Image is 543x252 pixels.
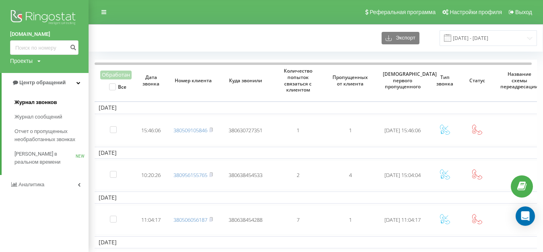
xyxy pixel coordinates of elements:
[349,127,352,134] span: 1
[14,113,62,121] span: Журнал сообщений
[14,95,89,110] a: Журнал звонков
[135,116,167,145] td: 15:46:06
[392,35,415,41] span: Экспорт
[19,181,44,187] span: Аналитика
[14,147,89,169] a: [PERSON_NAME] в реальном времениNEW
[173,171,207,179] a: 380956155765
[10,30,78,38] a: [DOMAIN_NAME]
[173,77,213,84] span: Номер клиента
[384,216,421,223] span: [DATE] 11:04:17
[2,73,89,92] a: Центр обращений
[135,205,167,235] td: 11:04:17
[349,216,352,223] span: 1
[370,9,436,15] span: Реферальная программа
[384,127,421,134] span: [DATE] 15:46:06
[434,74,456,87] span: Тип звонка
[140,74,162,87] span: Дата звонка
[229,216,262,223] span: 380638454288
[466,77,488,84] span: Статус
[500,71,539,90] span: Название схемы переадресации
[173,127,207,134] a: 380509105846
[516,206,535,226] div: Open Intercom Messenger
[14,98,57,106] span: Журнал звонков
[450,9,502,15] span: Настройки профиля
[14,150,76,166] span: [PERSON_NAME] в реальном времени
[226,77,266,84] span: Куда звонили
[10,8,78,28] img: Ringostat logo
[383,71,423,90] span: [DEMOGRAPHIC_DATA] первого пропущенного
[330,74,370,87] span: Пропущенных от клиента
[14,110,89,124] a: Журнал сообщений
[297,171,299,179] span: 2
[229,171,262,179] span: 380638454533
[14,127,85,144] span: Отчет о пропущенных необработанных звонках
[349,171,352,179] span: 4
[135,160,167,190] td: 10:20:26
[515,9,532,15] span: Выход
[10,40,78,55] input: Поиск по номеру
[382,32,419,44] button: Экспорт
[19,79,66,85] span: Центр обращений
[297,127,299,134] span: 1
[109,83,126,90] label: Все
[14,124,89,147] a: Отчет о пропущенных необработанных звонках
[384,171,421,179] span: [DATE] 15:04:04
[297,216,299,223] span: 7
[173,216,207,223] a: 380506056187
[278,68,318,93] span: Количество попыток связаться с клиентом
[229,127,262,134] span: 380630727351
[10,57,33,65] div: Проекты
